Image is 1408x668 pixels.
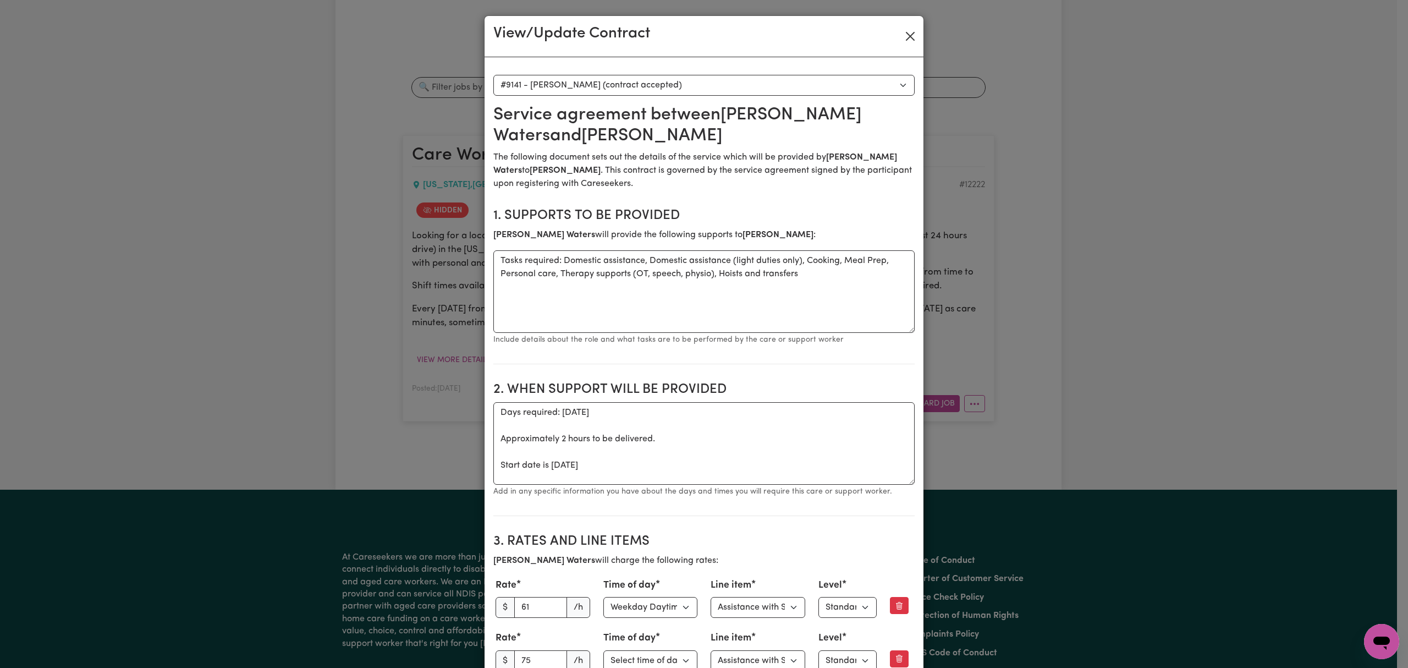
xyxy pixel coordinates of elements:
label: Rate [496,631,516,645]
label: Rate [496,578,516,593]
h2: Service agreement between [PERSON_NAME] Waters and [PERSON_NAME] [493,105,915,147]
button: Close [901,28,919,45]
label: Level [818,631,842,645]
textarea: Days required: [DATE] Approximately 2 hours to be delivered. Start date is [DATE] [493,402,915,485]
textarea: Tasks required: Domestic assistance, Domestic assistance (light duties only), Cooking, Meal Prep,... [493,250,915,333]
h2: 2. When support will be provided [493,382,915,398]
label: Time of day [603,578,656,593]
b: [PERSON_NAME] Waters [493,231,595,239]
button: Remove this rate [890,650,909,667]
b: [PERSON_NAME] [743,231,813,239]
small: Add in any specific information you have about the days and times you will require this care or s... [493,488,892,496]
p: will provide the following supports to : [493,228,915,242]
label: Line item [711,578,751,593]
span: $ [496,597,515,618]
button: Remove this rate [890,597,909,614]
b: [PERSON_NAME] [530,166,601,175]
iframe: Button to launch messaging window, conversation in progress [1364,624,1399,659]
label: Level [818,578,842,593]
p: The following document sets out the details of the service which will be provided by to . This co... [493,151,915,190]
label: Line item [711,631,751,645]
span: /h [566,597,590,618]
h2: 3. Rates and Line Items [493,534,915,550]
b: [PERSON_NAME] Waters [493,556,595,565]
small: Include details about the role and what tasks are to be performed by the care or support worker [493,336,844,344]
input: 0.00 [514,597,567,618]
p: will charge the following rates: [493,554,915,567]
h2: 1. Supports to be provided [493,208,915,224]
h3: View/Update Contract [493,25,650,43]
label: Time of day [603,631,656,645]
